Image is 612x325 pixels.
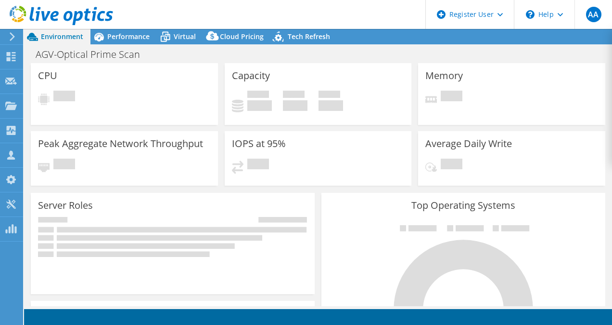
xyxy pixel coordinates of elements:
[41,32,83,41] span: Environment
[38,200,93,211] h3: Server Roles
[319,100,343,111] h4: 0 GiB
[232,70,270,81] h3: Capacity
[283,91,305,100] span: Free
[38,138,203,149] h3: Peak Aggregate Network Throughput
[283,100,307,111] h4: 0 GiB
[53,159,75,172] span: Pending
[288,32,330,41] span: Tech Refresh
[247,159,269,172] span: Pending
[232,138,286,149] h3: IOPS at 95%
[31,49,155,60] h1: AGV-Optical Prime Scan
[586,7,601,22] span: AA
[319,91,340,100] span: Total
[38,70,57,81] h3: CPU
[329,200,598,211] h3: Top Operating Systems
[220,32,264,41] span: Cloud Pricing
[425,70,463,81] h3: Memory
[247,91,269,100] span: Used
[425,138,512,149] h3: Average Daily Write
[174,32,196,41] span: Virtual
[441,159,462,172] span: Pending
[107,32,150,41] span: Performance
[247,100,272,111] h4: 0 GiB
[526,10,535,19] svg: \n
[53,91,75,104] span: Pending
[441,91,462,104] span: Pending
